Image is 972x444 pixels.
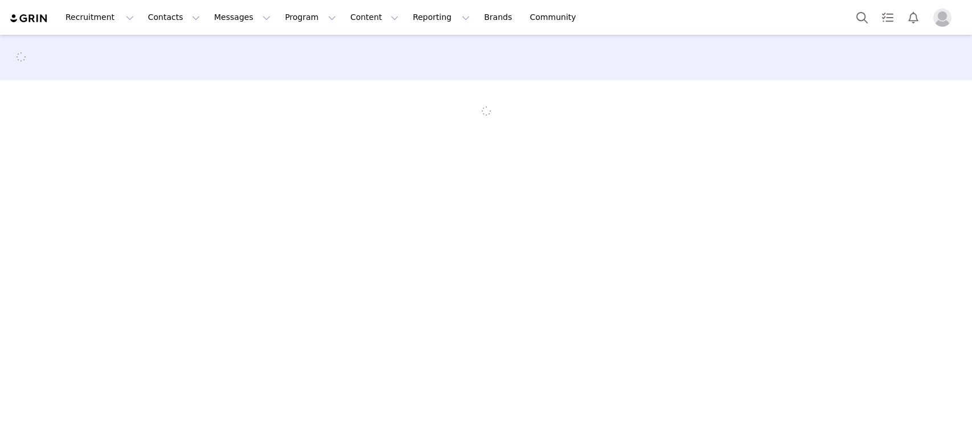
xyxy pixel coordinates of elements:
[278,5,343,30] button: Program
[901,5,926,30] button: Notifications
[850,5,875,30] button: Search
[933,9,952,27] img: placeholder-profile.jpg
[207,5,277,30] button: Messages
[477,5,522,30] a: Brands
[343,5,405,30] button: Content
[926,9,963,27] button: Profile
[523,5,588,30] a: Community
[406,5,477,30] button: Reporting
[875,5,900,30] a: Tasks
[9,13,49,24] img: grin logo
[59,5,141,30] button: Recruitment
[141,5,207,30] button: Contacts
